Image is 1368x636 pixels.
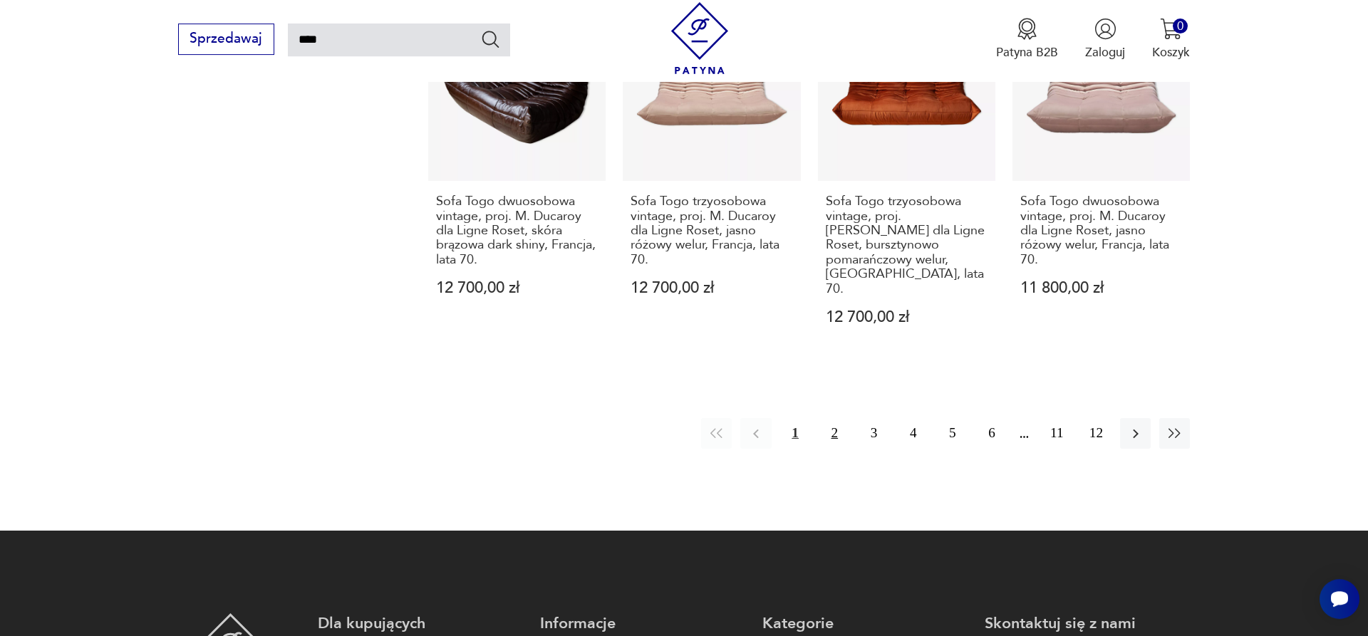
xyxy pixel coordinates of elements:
[178,34,274,46] a: Sprzedawaj
[780,418,811,449] button: 1
[428,4,606,358] a: KlasykSofa Togo dwuosobowa vintage, proj. M. Ducaroy dla Ligne Roset, skóra brązowa dark shiny, F...
[436,281,598,296] p: 12 700,00 zł
[631,194,793,267] h3: Sofa Togo trzyosobowa vintage, proj. M. Ducaroy dla Ligne Roset, jasno różowy welur, Francja, lat...
[1020,281,1183,296] p: 11 800,00 zł
[1173,19,1188,33] div: 0
[898,418,928,449] button: 4
[819,418,850,449] button: 2
[1012,4,1190,358] a: KlasykSofa Togo dwuosobowa vintage, proj. M. Ducaroy dla Ligne Roset, jasno różowy welur, Francja...
[480,28,501,49] button: Szukaj
[318,613,523,634] p: Dla kupujących
[1085,44,1125,61] p: Zaloguj
[1160,18,1182,40] img: Ikona koszyka
[1085,18,1125,61] button: Zaloguj
[818,4,995,358] a: KlasykSofa Togo trzyosobowa vintage, proj. M. Ducaroy dla Ligne Roset, bursztynowo pomarańczowy w...
[1042,418,1072,449] button: 11
[1081,418,1111,449] button: 12
[1016,18,1038,40] img: Ikona medalu
[623,4,800,358] a: KlasykSofa Togo trzyosobowa vintage, proj. M. Ducaroy dla Ligne Roset, jasno różowy welur, Francj...
[826,194,988,296] h3: Sofa Togo trzyosobowa vintage, proj. [PERSON_NAME] dla Ligne Roset, bursztynowo pomarańczowy welu...
[996,44,1058,61] p: Patyna B2B
[540,613,745,634] p: Informacje
[664,2,736,74] img: Patyna - sklep z meblami i dekoracjami vintage
[1152,44,1190,61] p: Koszyk
[859,418,889,449] button: 3
[762,613,968,634] p: Kategorie
[1094,18,1116,40] img: Ikonka użytkownika
[826,310,988,325] p: 12 700,00 zł
[996,18,1058,61] button: Patyna B2B
[996,18,1058,61] a: Ikona medaluPatyna B2B
[631,281,793,296] p: 12 700,00 zł
[976,418,1007,449] button: 6
[1152,18,1190,61] button: 0Koszyk
[1320,579,1359,619] iframe: Smartsupp widget button
[436,194,598,267] h3: Sofa Togo dwuosobowa vintage, proj. M. Ducaroy dla Ligne Roset, skóra brązowa dark shiny, Francja...
[178,24,274,55] button: Sprzedawaj
[937,418,968,449] button: 5
[1020,194,1183,267] h3: Sofa Togo dwuosobowa vintage, proj. M. Ducaroy dla Ligne Roset, jasno różowy welur, Francja, lata...
[985,613,1190,634] p: Skontaktuj się z nami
